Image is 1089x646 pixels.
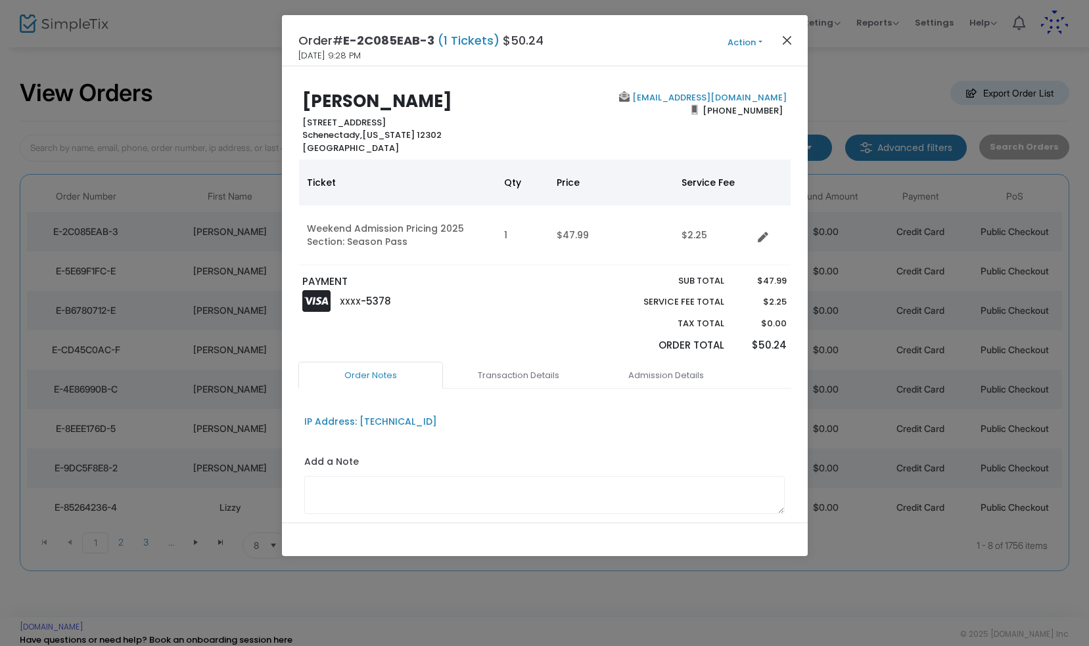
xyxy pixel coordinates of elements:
[737,274,787,288] p: $47.99
[298,49,361,62] span: [DATE] 9:28 PM
[674,205,753,265] td: $2.25
[549,205,674,265] td: $47.99
[298,32,544,49] h4: Order# $50.24
[304,455,359,472] label: Add a Note
[302,129,362,141] span: Schenectady,
[299,160,496,205] th: Ticket
[706,35,785,50] button: Action
[613,295,725,309] p: Service Fee Total
[343,32,434,49] span: E-2C085EAB-3
[361,294,391,308] span: -5378
[299,205,496,265] td: Weekend Admission Pricing 2025 Section: Season Pass
[304,415,437,429] div: IP Address: [TECHNICAL_ID]
[737,295,787,309] p: $2.25
[630,91,787,104] a: [EMAIL_ADDRESS][DOMAIN_NAME]
[496,160,549,205] th: Qty
[299,160,791,265] div: Data table
[613,317,725,330] p: Tax Total
[674,160,753,205] th: Service Fee
[340,296,361,307] span: XXXX
[698,100,787,121] span: [PHONE_NUMBER]
[434,32,503,49] span: (1 Tickets)
[613,338,725,353] p: Order Total
[549,160,674,205] th: Price
[778,32,795,49] button: Close
[446,362,591,389] a: Transaction Details
[594,362,739,389] a: Admission Details
[302,274,538,290] p: PAYMENT
[737,338,787,353] p: $50.24
[496,205,549,265] td: 1
[302,89,452,113] b: [PERSON_NAME]
[302,116,442,154] b: [STREET_ADDRESS] [US_STATE] 12302 [GEOGRAPHIC_DATA]
[613,274,725,288] p: Sub total
[737,317,787,330] p: $0.00
[298,362,443,389] a: Order Notes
